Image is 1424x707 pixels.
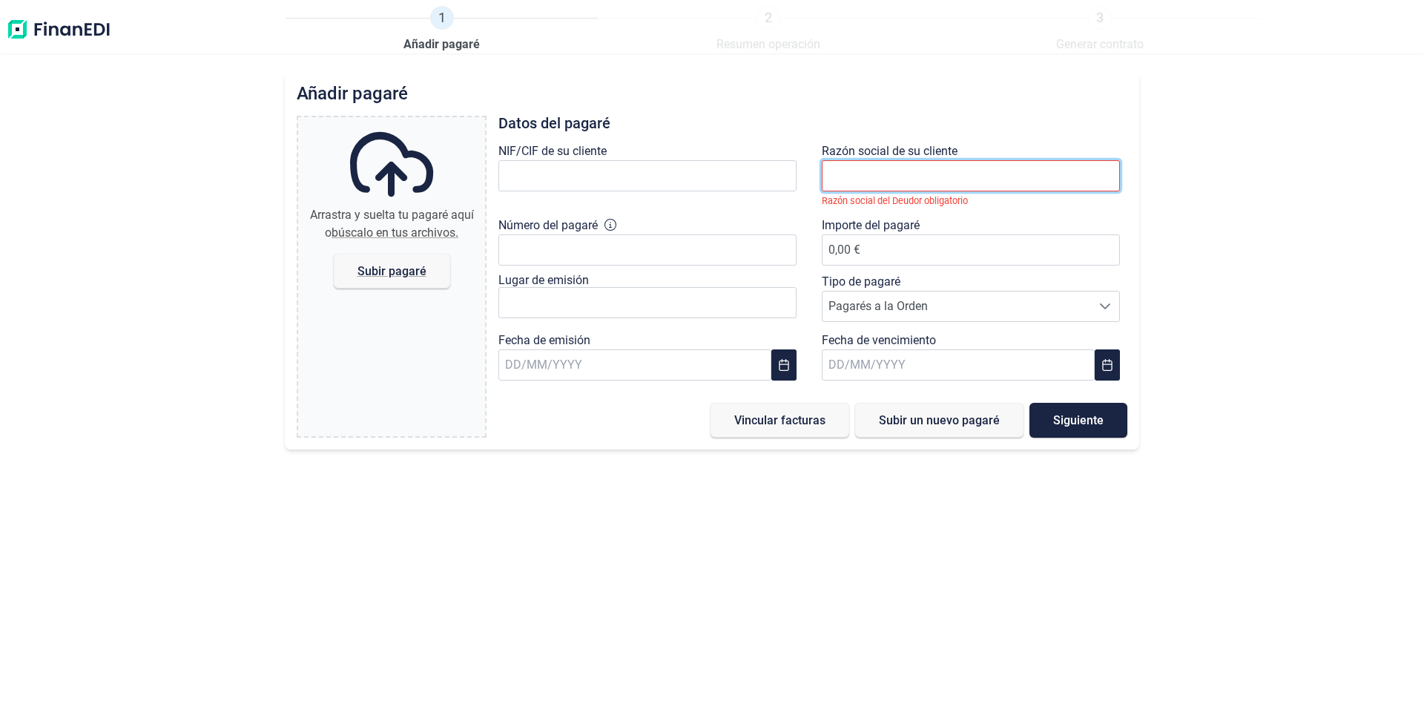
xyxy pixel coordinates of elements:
[6,6,111,53] img: Logo de aplicación
[1095,349,1120,381] button: Choose Date
[822,217,920,234] label: Importe del pagaré
[771,349,797,381] button: Choose Date
[498,142,607,160] label: NIF/CIF de su cliente
[822,195,968,206] small: Razón social del Deudor obligatorio
[822,349,1095,381] input: DD/MM/YYYY
[498,116,1127,131] h3: Datos del pagaré
[1053,415,1104,426] span: Siguiente
[822,332,936,349] label: Fecha de vencimiento
[711,403,849,438] button: Vincular facturas
[879,415,1000,426] span: Subir un nuevo pagaré
[498,349,771,381] input: DD/MM/YYYY
[403,36,480,53] span: Añadir pagaré
[498,217,598,234] label: Número del pagaré
[734,415,825,426] span: Vincular facturas
[332,226,458,240] span: búscalo en tus archivos.
[1029,403,1127,438] button: Siguiente
[855,403,1023,438] button: Subir un nuevo pagaré
[498,273,589,287] label: Lugar de emisión
[304,206,479,242] div: Arrastra y suelta tu pagaré aquí o
[357,266,426,277] span: Subir pagaré
[822,273,900,291] label: Tipo de pagaré
[403,6,480,53] a: 1Añadir pagaré
[498,332,590,349] label: Fecha de emisión
[430,6,454,30] span: 1
[823,292,1091,321] span: Pagarés a la Orden
[822,142,957,160] label: Razón social de su cliente
[297,83,1127,104] h2: Añadir pagaré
